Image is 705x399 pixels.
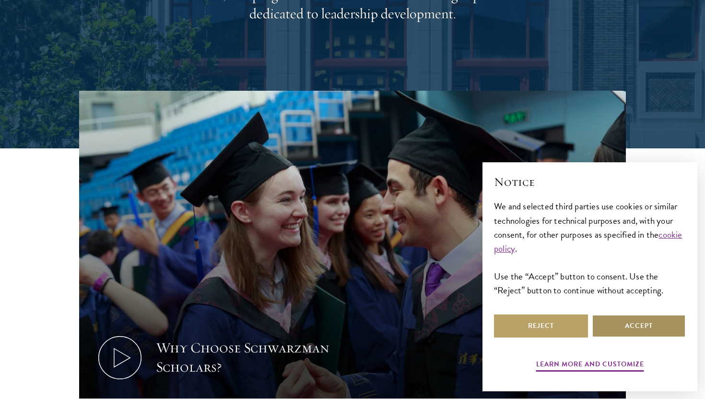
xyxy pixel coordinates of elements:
button: Why Choose Schwarzman Scholars? [79,91,626,399]
div: We and selected third parties use cookies or similar technologies for technical purposes and, wit... [494,199,686,297]
a: cookie policy [494,228,682,255]
button: Learn more and customize [536,358,644,373]
h2: Notice [494,174,686,190]
div: Why Choose Schwarzman Scholars? [156,339,333,377]
button: Reject [494,314,588,338]
button: Accept [592,314,686,338]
